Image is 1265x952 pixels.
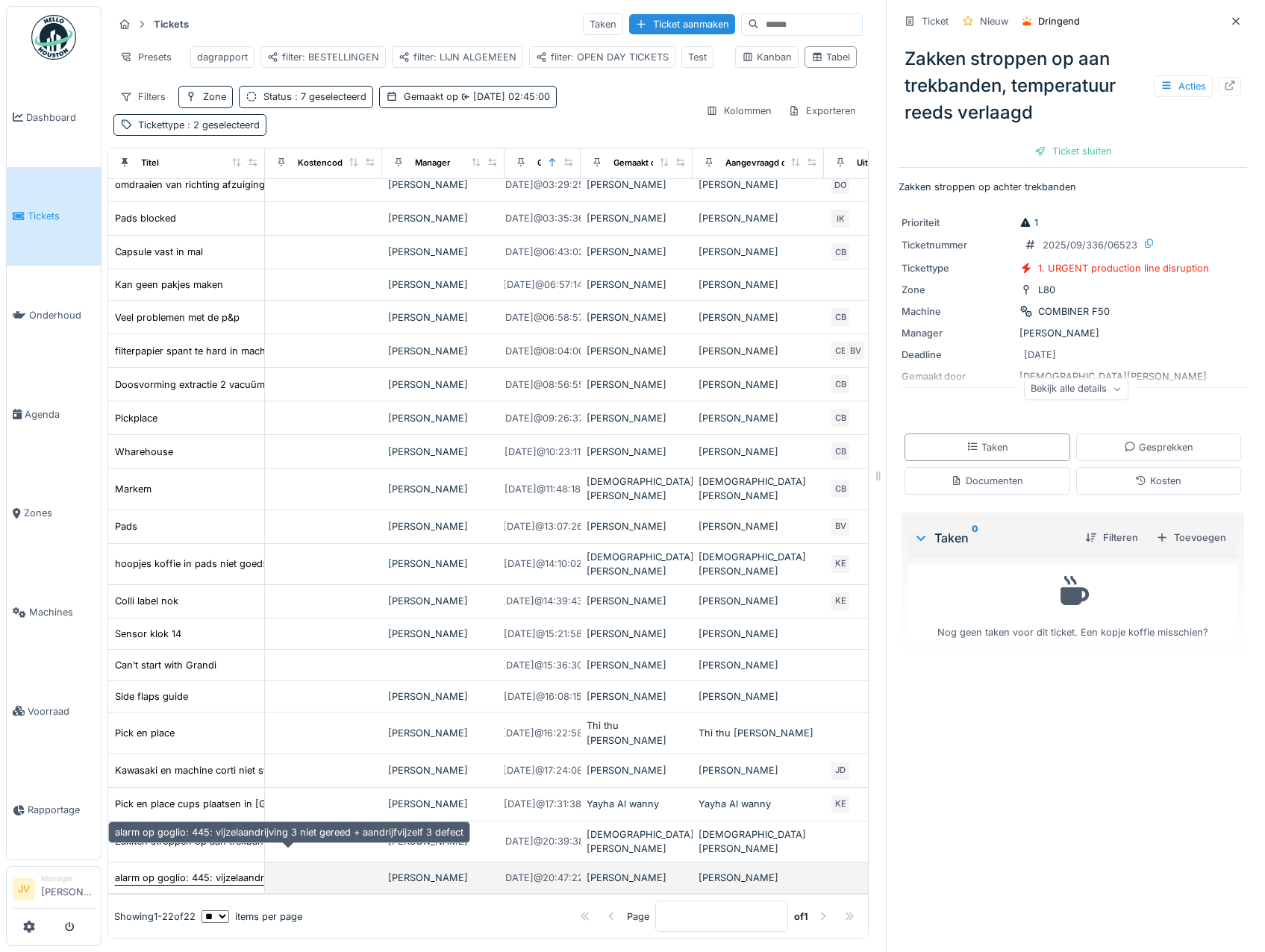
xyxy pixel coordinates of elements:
div: Sensor klok 14 [115,627,181,641]
div: [PERSON_NAME] [699,278,818,292]
div: Deadline [902,348,1013,362]
div: [PERSON_NAME] [587,310,687,325]
div: 2025/09/336/06523 [1043,238,1137,252]
div: [PERSON_NAME] [388,797,499,811]
div: COMBINER F50 [1038,304,1110,319]
div: [PERSON_NAME] [699,519,818,533]
div: [PERSON_NAME] [388,594,499,608]
div: [PERSON_NAME] [388,726,499,740]
div: [PERSON_NAME] [587,763,687,777]
a: Rapportage [7,761,101,860]
div: L80 [1038,283,1055,297]
div: [PERSON_NAME] [587,658,687,672]
div: [PERSON_NAME] [388,245,499,259]
div: [DATE] @ 16:22:58 [502,726,583,740]
div: [DATE] @ 03:29:25 [502,178,584,192]
div: IK [830,208,851,229]
img: Badge_color-CXgf-gQk.svg [31,15,76,60]
div: CB [830,374,851,395]
div: Nog geen taken voor dit ticket. Een kopje koffie misschien? [917,570,1228,639]
div: Gemaakt door [613,157,669,169]
div: [DATE] @ 17:31:38 [504,797,581,811]
span: Onderhoud [29,308,95,322]
div: [DATE] @ 08:56:55 [502,378,584,392]
div: 1 [1019,216,1038,230]
div: [PERSON_NAME] [699,378,818,392]
span: Dashboard [26,110,95,125]
div: [PERSON_NAME] [388,557,499,571]
div: [PERSON_NAME] [699,763,818,777]
div: Tabel [811,50,850,64]
div: [PERSON_NAME] [388,445,499,459]
span: Tickets [28,209,95,223]
div: CB [830,242,851,263]
div: Status [263,90,366,104]
div: [PERSON_NAME] [388,871,499,885]
div: Tickettype [902,261,1013,275]
div: [PERSON_NAME] [587,245,687,259]
div: [DATE] @ 14:10:02 [504,557,582,571]
div: alarm op goglio: 445: vijzelaandrijving 3 niet gereed + aandrijfvijzelf 3 defect [108,821,470,843]
div: [PERSON_NAME] [699,245,818,259]
div: [PERSON_NAME] [587,519,687,533]
div: Manager [41,873,95,884]
div: CB [830,407,851,428]
div: Zone [203,90,226,104]
div: filterpapier spant te hard in machine,gewicht niet goed te krijgen [115,344,407,358]
div: [DEMOGRAPHIC_DATA][PERSON_NAME] [699,827,818,856]
div: [PERSON_NAME] [587,344,687,358]
li: [PERSON_NAME] [41,873,95,905]
div: Side flaps guide [115,689,188,704]
div: Kosten [1135,474,1181,488]
div: [PERSON_NAME] [587,378,687,392]
div: Markem [115,482,152,496]
div: KE [830,591,851,612]
a: Tickets [7,167,101,266]
div: Can’t start with Grandi [115,658,216,672]
div: Presets [113,46,178,68]
div: Exporteren [781,100,863,122]
div: [PERSON_NAME] [587,871,687,885]
div: [PERSON_NAME] [388,278,499,292]
strong: of 1 [794,909,808,924]
a: Onderhoud [7,266,101,365]
div: [PERSON_NAME] [388,310,499,325]
div: Gemaakt op [537,157,585,169]
div: [PERSON_NAME] [388,411,499,425]
div: CB [830,340,851,361]
div: Thi thu [PERSON_NAME] [587,718,687,747]
span: Zones [24,506,95,520]
div: BV [830,516,851,537]
div: [PERSON_NAME] [699,178,818,192]
a: Voorraad [7,662,101,761]
a: Dashboard [7,68,101,167]
div: [DATE] @ 06:58:57 [502,310,584,325]
div: [DATE] @ 06:57:14 [503,278,583,292]
div: [DATE] @ 03:35:36 [502,211,584,225]
div: [DATE] @ 13:07:26 [503,519,583,533]
div: CB [830,307,851,328]
div: Taken [913,529,1073,547]
div: [DATE] @ 20:47:22 [502,871,584,885]
div: [PERSON_NAME] [699,627,818,641]
span: Rapportage [28,803,95,817]
div: [PERSON_NAME] [699,871,818,885]
div: Manager [902,326,1013,340]
div: Kan geen pakjes maken [115,278,223,292]
div: Pads blocked [115,211,176,225]
div: [DATE] @ 15:21:58 [504,627,582,641]
div: Pads [115,519,137,533]
div: [PERSON_NAME] [587,594,687,608]
div: KE [830,554,851,574]
div: BV [845,340,866,361]
div: [DATE] @ 11:48:18 [505,482,581,496]
div: [PERSON_NAME] [587,689,687,704]
div: Yayha Al wanny [699,797,818,811]
div: Capsule vast in mal [115,245,203,259]
div: [DATE] @ 20:39:38 [502,834,584,848]
div: [DATE] @ 10:23:11 [505,445,581,459]
a: Agenda [7,365,101,464]
div: KE [830,794,851,815]
div: [DEMOGRAPHIC_DATA][PERSON_NAME] [699,475,818,503]
a: JV Manager[PERSON_NAME] [13,873,95,909]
